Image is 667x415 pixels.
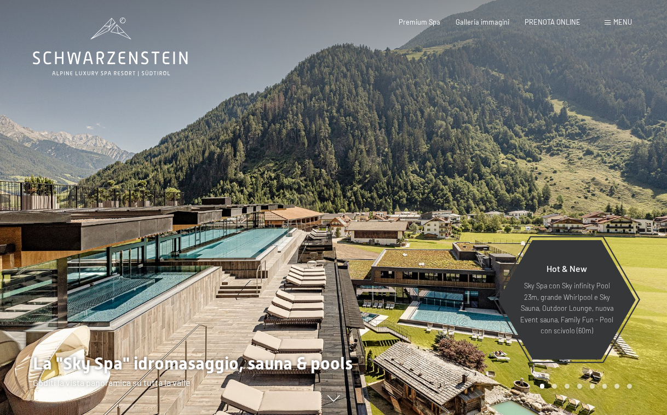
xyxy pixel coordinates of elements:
div: Carousel Page 3 [565,384,570,389]
a: PRENOTA ONLINE [525,18,580,26]
p: Sky Spa con Sky infinity Pool 23m, grande Whirlpool e Sky Sauna, Outdoor Lounge, nuova Event saun... [519,280,614,336]
div: Carousel Page 7 [614,384,619,389]
div: Carousel Page 4 [577,384,582,389]
div: Carousel Pagination [536,384,632,389]
span: Menu [613,18,632,26]
div: Carousel Page 1 (Current Slide) [540,384,545,389]
div: Carousel Page 2 [552,384,557,389]
a: Galleria immagini [456,18,509,26]
div: Carousel Page 6 [602,384,607,389]
div: Carousel Page 8 [627,384,632,389]
a: Hot & New Sky Spa con Sky infinity Pool 23m, grande Whirlpool e Sky Sauna, Outdoor Lounge, nuova ... [497,240,636,360]
a: Premium Spa [399,18,440,26]
span: Hot & New [547,263,587,274]
div: Carousel Page 5 [590,384,595,389]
